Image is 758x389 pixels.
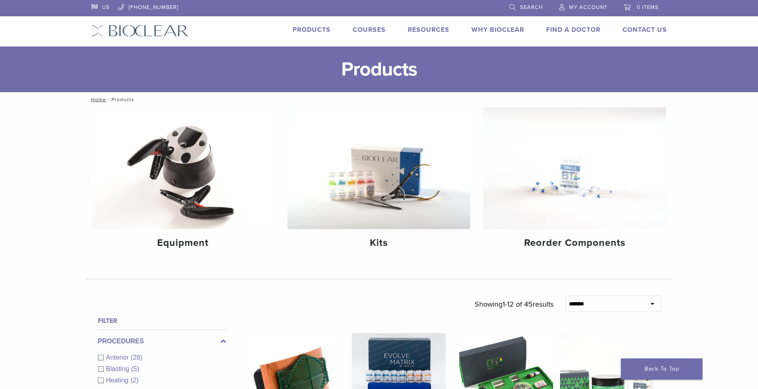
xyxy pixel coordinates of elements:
[475,296,553,313] p: Showing results
[98,316,226,326] h4: Filter
[546,26,600,34] a: Find A Doctor
[131,354,142,361] span: (28)
[106,365,131,372] span: Blasting
[106,354,131,361] span: Anterior
[131,365,139,372] span: (5)
[622,26,667,34] a: Contact Us
[294,236,464,250] h4: Kits
[502,300,533,309] span: 1-12 of 45
[621,358,702,380] a: Back To Top
[106,377,131,384] span: Heating
[131,377,139,384] span: (2)
[91,25,188,37] img: Bioclear
[287,107,470,256] a: Kits
[98,336,226,346] label: Procedures
[89,97,106,102] a: Home
[92,107,275,256] a: Equipment
[287,107,470,229] img: Kits
[490,236,660,250] h4: Reorder Components
[637,4,659,11] span: 0 items
[293,26,331,34] a: Products
[520,4,543,11] span: Search
[483,107,666,229] img: Reorder Components
[85,92,673,107] nav: Products
[106,97,111,102] span: /
[353,26,386,34] a: Courses
[471,26,524,34] a: Why Bioclear
[98,236,268,250] h4: Equipment
[92,107,275,229] img: Equipment
[483,107,666,256] a: Reorder Components
[569,4,607,11] span: My Account
[408,26,449,34] a: Resources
